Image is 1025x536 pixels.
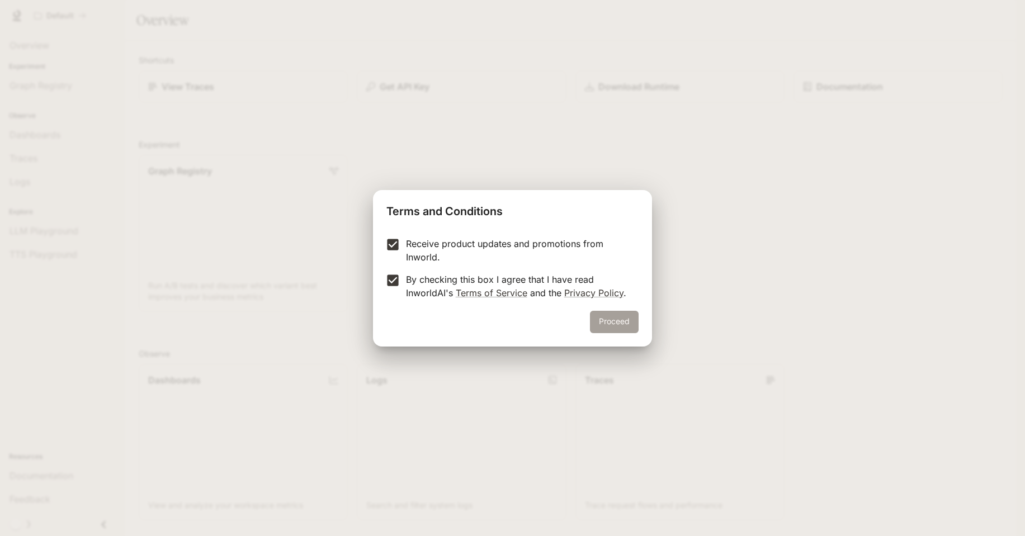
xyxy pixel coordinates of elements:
[406,273,630,300] p: By checking this box I agree that I have read InworldAI's and the .
[406,237,630,264] p: Receive product updates and promotions from Inworld.
[373,190,651,228] h2: Terms and Conditions
[590,311,639,333] button: Proceed
[456,287,527,298] a: Terms of Service
[564,287,623,298] a: Privacy Policy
